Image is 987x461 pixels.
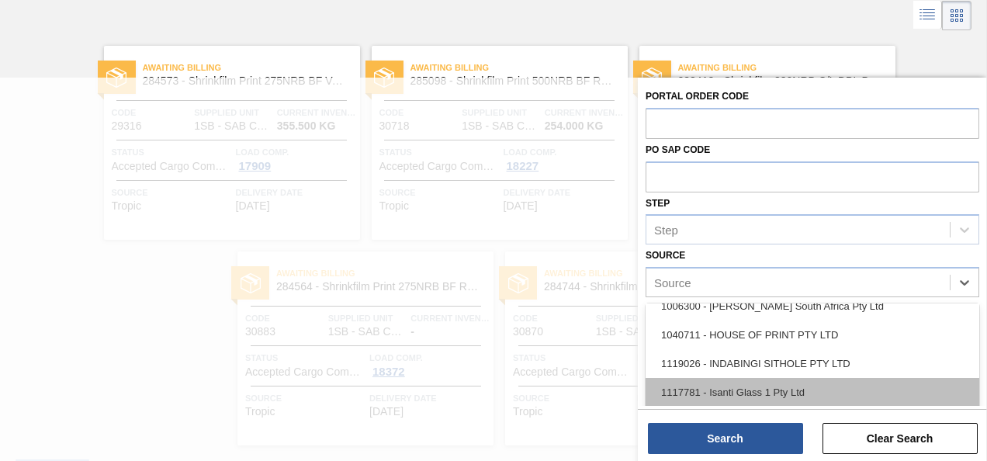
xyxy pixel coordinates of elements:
[106,68,126,88] img: status
[360,46,628,240] a: statusAwaiting Billing285098 - Shrinkfilm Print 500NRB BF RubyCode30718Supplied Unit1SB - SAB Cha...
[646,91,749,102] label: Portal Order Code
[642,68,662,88] img: status
[410,75,615,87] span: 285098 - Shrinkfilm Print 500NRB BF Ruby
[143,60,360,75] span: Awaiting Billing
[646,144,710,155] label: PO SAP Code
[913,1,942,30] div: List Vision
[942,1,971,30] div: Card Vision
[678,60,895,75] span: Awaiting Billing
[374,68,394,88] img: status
[143,75,348,87] span: 284573 - Shrinkfilm Print 275NRB BF Vogue PU
[646,292,979,321] div: 1006300 - [PERSON_NAME] South Africa Pty Ltd
[678,75,883,87] span: 283413 - Shrinkfilm 330NRB C/L DBL Booster 2
[646,321,979,349] div: 1040711 - HOUSE OF PRINT PTY LTD
[410,60,628,75] span: Awaiting Billing
[654,276,691,289] div: Source
[628,46,895,240] a: statusAwaiting Billing283413 - Shrinkfilm 330NRB C/L DBL Booster 2Code30851Supplied Unit1SB - SAB...
[646,349,979,378] div: 1119026 - INDABINGI SITHOLE PTY LTD
[92,46,360,240] a: statusAwaiting Billing284573 - Shrinkfilm Print 275NRB BF Vogue PUCode29316Supplied Unit1SB - SAB...
[646,378,979,407] div: 1117781 - Isanti Glass 1 Pty Ltd
[654,224,678,237] div: Step
[646,250,685,261] label: Source
[646,198,670,209] label: Step
[646,303,708,314] label: Destination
